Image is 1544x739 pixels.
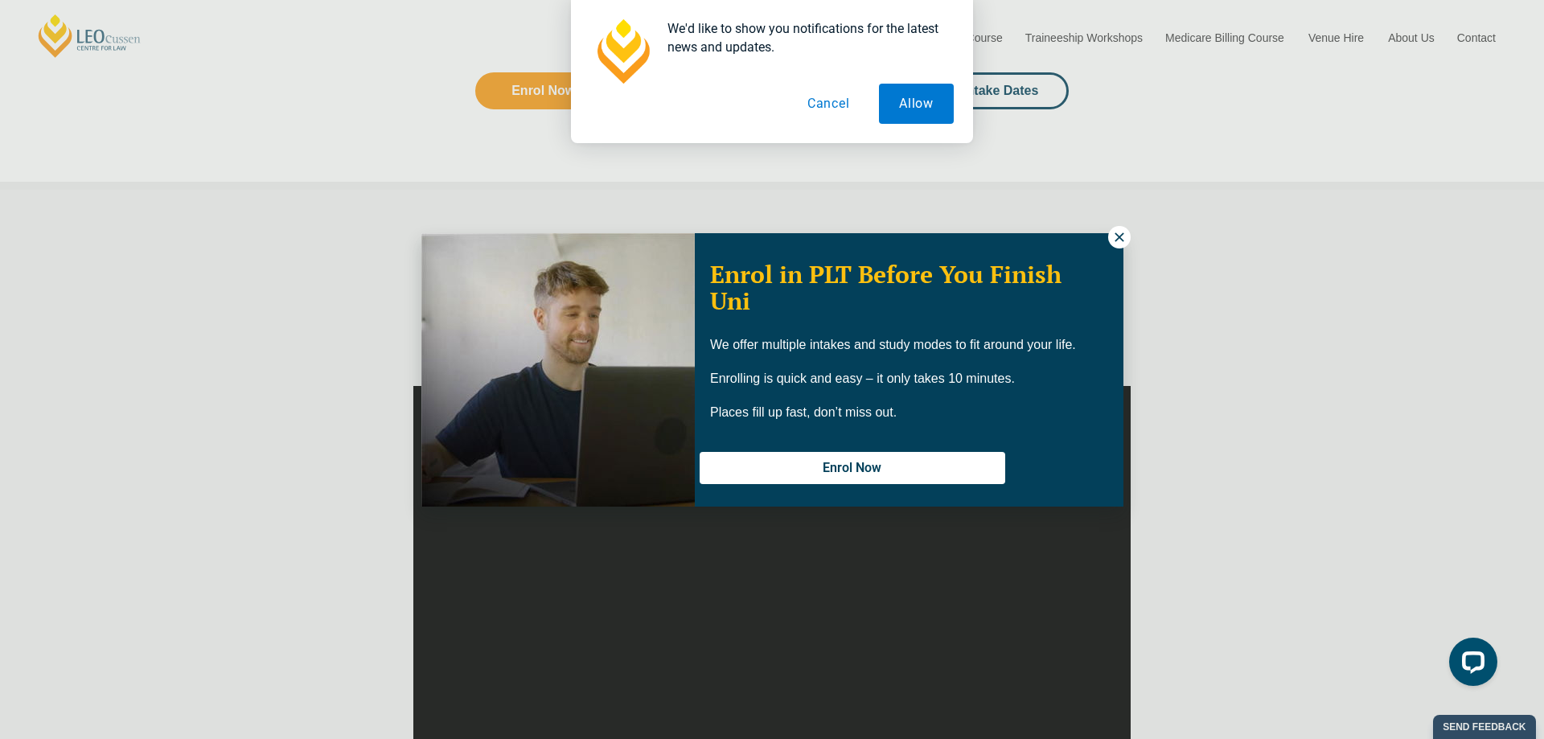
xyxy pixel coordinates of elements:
span: Enrolling is quick and easy – it only takes 10 minutes. [710,372,1015,385]
img: Woman in yellow blouse holding folders looking to the right and smiling [421,233,695,507]
div: We'd like to show you notifications for the latest news and updates. [655,19,954,56]
button: Enrol Now [700,452,1005,484]
button: Allow [879,84,954,124]
button: Close [1108,226,1131,248]
span: Places fill up fast, don’t miss out. [710,405,897,419]
img: notification icon [590,19,655,84]
iframe: LiveChat chat widget [1436,631,1504,699]
button: Cancel [787,84,870,124]
span: Enrol in PLT Before You Finish Uni [710,258,1061,317]
span: We offer multiple intakes and study modes to fit around your life. [710,338,1076,351]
